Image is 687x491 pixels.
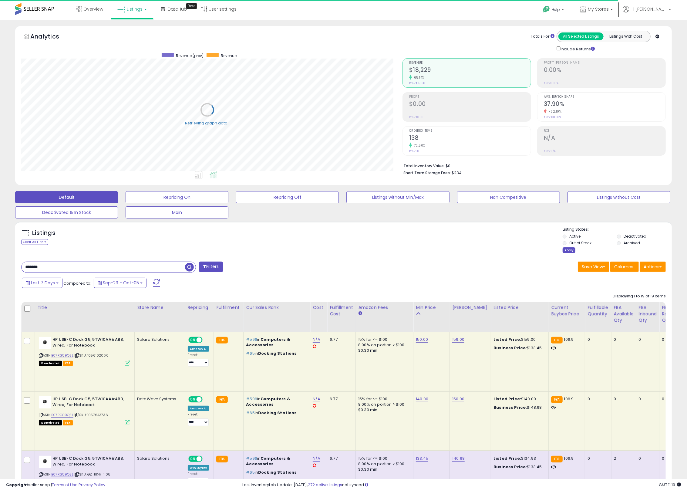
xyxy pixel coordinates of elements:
[126,191,228,203] button: Repricing On
[127,6,143,12] span: Listings
[624,234,646,239] label: Deactivated
[330,456,351,461] div: 6.77
[412,75,425,80] small: 65.14%
[409,61,531,65] span: Revenue
[74,472,110,477] span: | SKU: GZ-RK47-1108
[493,464,544,470] div: $133.45
[543,5,550,13] i: Get Help
[39,456,130,484] div: ASIN:
[189,456,197,462] span: ON
[403,163,445,168] b: Total Inventory Value:
[493,345,544,351] div: $133.45
[569,234,581,239] label: Active
[21,239,48,245] div: Clear All Filters
[409,115,423,119] small: Prev: $0.00
[551,396,562,403] small: FBA
[258,469,297,475] span: Docking Stations
[563,247,575,253] div: Apply
[186,3,197,9] div: Tooltip anchor
[137,304,183,311] div: Store Name
[313,337,320,343] a: N/A
[552,45,602,52] div: Include Returns
[137,456,180,461] div: Solara Solutions
[416,304,447,311] div: Min Price
[188,304,211,311] div: Repricing
[358,461,409,467] div: 8.00% on portion > $100
[15,191,118,203] button: Default
[246,469,254,475] span: #65
[569,240,591,246] label: Out of Stock
[493,405,527,410] b: Business Price:
[409,66,531,75] h2: $18,229
[242,482,681,488] div: Last InventoryLab Update: [DATE], not synced.
[39,337,130,365] div: ASIN:
[544,149,556,153] small: Prev: N/A
[51,472,73,477] a: B07RGC9QSL
[493,345,527,351] b: Business Price:
[409,134,531,143] h2: 138
[358,456,409,461] div: 15% for <= $100
[358,396,409,402] div: 15% for <= $100
[188,346,209,352] div: Amazon AI
[409,100,531,109] h2: $0.00
[416,337,428,343] a: 150.00
[63,361,73,366] span: FBA
[639,396,655,402] div: 0
[246,410,305,416] p: in
[493,456,544,461] div: $134.93
[188,472,209,486] div: Preset:
[358,407,409,413] div: $0.30 min
[603,32,648,40] button: Listings With Cost
[639,304,657,323] div: FBA inbound Qty
[358,348,409,353] div: $0.30 min
[52,482,78,488] a: Terms of Use
[246,396,257,402] span: #596
[126,206,228,218] button: Main
[416,455,428,462] a: 133.45
[188,412,209,426] div: Preset:
[409,95,531,99] span: Profit
[246,455,257,461] span: #596
[551,456,562,462] small: FBA
[330,396,351,402] div: 6.77
[493,304,546,311] div: Listed Price
[346,191,449,203] button: Listings without Min/Max
[74,353,109,358] span: | SKU: 1056102060
[493,405,544,410] div: $148.98
[246,337,290,348] span: Computers & Accessories
[493,464,527,470] b: Business Price:
[358,304,411,311] div: Amazon Fees
[588,337,606,342] div: 0
[544,100,665,109] h2: 37.90%
[246,410,254,416] span: #65
[189,397,197,402] span: ON
[188,465,209,471] div: Win BuyBox
[493,337,544,342] div: $159.00
[31,280,55,286] span: Last 7 Days
[39,420,62,425] span: All listings that are unavailable for purchase on Amazon for any reason other than out-of-stock
[544,129,665,133] span: ROI
[662,304,682,323] div: FBA Reserved Qty
[452,170,462,176] span: $234
[52,456,126,469] b: HP USB-C Dock G5, 5TW10AA#ABB, Wired, For Notebook
[358,402,409,407] div: 8.00% on portion > $100
[246,396,290,407] span: Computers & Accessories
[544,95,665,99] span: Avg. Buybox Share
[330,337,351,342] div: 6.77
[639,337,655,342] div: 0
[452,304,488,311] div: [PERSON_NAME]
[137,396,180,402] div: DataWave Systems
[52,396,126,409] b: HP USB-C Dock G5, 5TW10AA#ABB, Wired, For Notebook
[578,262,609,272] button: Save View
[544,134,665,143] h2: N/A
[403,162,661,169] li: $0
[551,337,562,344] small: FBA
[52,337,126,350] b: HP USB-C Dock G5, 5TW10AA#ABB, Wired, For Notebook
[563,227,672,232] p: Listing States:
[313,455,320,462] a: N/A
[94,278,146,288] button: Sep-29 - Oct-05
[531,34,554,39] div: Totals For
[662,337,680,342] div: 0
[188,406,209,411] div: Amazon AI
[216,304,241,311] div: Fulfillment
